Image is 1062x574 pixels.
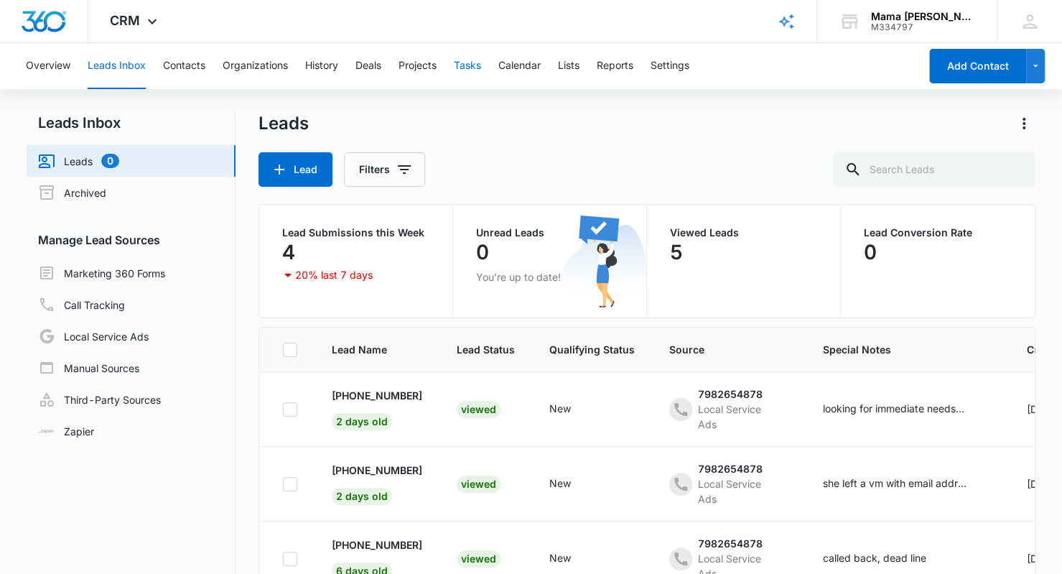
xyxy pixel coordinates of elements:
a: Third-Party Sources [38,391,161,408]
span: CRM [110,13,140,28]
button: Lead [258,152,332,187]
a: Viewed [457,478,500,490]
span: Lead Name [332,342,422,357]
div: 7982654878 [698,386,763,402]
a: Zapier [38,424,94,439]
button: Leads Inbox [88,43,146,89]
div: Viewed [457,401,500,418]
span: 2 days old [332,488,392,505]
div: New [549,550,571,565]
p: 5 [670,241,683,264]
div: Viewed [457,476,500,493]
div: - - Select to Edit Field [823,550,952,568]
a: Local Service Ads [38,328,149,345]
span: Source [669,342,788,357]
p: [PHONE_NUMBER] [332,537,422,552]
p: You’re up to date! [476,269,623,284]
div: looking for immediate needs for a [DEMOGRAPHIC_DATA] [823,401,966,416]
div: Viewed [457,550,500,568]
div: - - Select to Edit Field [823,401,992,418]
a: Call Tracking [38,296,125,313]
div: New [549,476,571,491]
button: Projects [399,43,437,89]
div: - - Select to Edit Field [549,476,597,493]
p: 0 [476,241,489,264]
div: called back, dead line [823,550,926,565]
a: Archived [38,184,106,201]
span: 2 days old [332,413,392,430]
span: Qualifying Status [549,342,635,357]
button: Actions [1012,112,1035,135]
p: 0 [864,241,877,264]
div: - - Select to Edit Field [669,461,788,506]
div: - - Select to Edit Field [669,386,788,432]
div: account id [871,22,976,32]
h3: Manage Lead Sources [27,231,236,249]
button: Overview [26,43,70,89]
div: Local Service Ads [698,402,763,432]
div: - - Select to Edit Field [823,476,992,493]
button: Contacts [163,43,205,89]
a: Manual Sources [38,359,139,376]
a: [PHONE_NUMBER]2 days old [332,463,422,502]
a: Leads0 [38,152,119,170]
div: - - Select to Edit Field [549,401,597,418]
a: Marketing 360 Forms [38,264,165,282]
div: 7982654878 [698,461,763,476]
p: Lead Conversion Rate [864,228,1012,238]
a: Viewed [457,403,500,415]
p: [PHONE_NUMBER] [332,463,422,478]
p: Viewed Leads [670,228,817,238]
p: [PHONE_NUMBER] [332,388,422,403]
input: Search Leads [833,152,1035,187]
button: Add Contact [929,49,1026,83]
button: Reports [597,43,633,89]
button: Lists [558,43,579,89]
span: Lead Status [457,342,515,357]
h1: Leads [258,113,309,134]
button: Settings [651,43,689,89]
div: account name [871,11,976,22]
h2: Leads Inbox [27,112,236,134]
button: History [305,43,338,89]
p: 4 [282,241,295,264]
button: Deals [355,43,381,89]
div: New [549,401,571,416]
button: Calendar [498,43,541,89]
button: Filters [344,152,425,187]
div: Local Service Ads [698,476,763,506]
p: 20% last 7 days [295,270,373,280]
p: Unread Leads [476,228,623,238]
p: Lead Submissions this Week [282,228,429,238]
button: Tasks [454,43,481,89]
div: - - Select to Edit Field [549,550,597,568]
button: Organizations [223,43,288,89]
a: [PHONE_NUMBER]2 days old [332,388,422,427]
div: 7982654878 [698,536,763,551]
div: she left a vm with email address so followed up with email first, will follow up with phone call ... [823,476,966,491]
span: Special Notes [823,342,992,357]
a: Viewed [457,552,500,565]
